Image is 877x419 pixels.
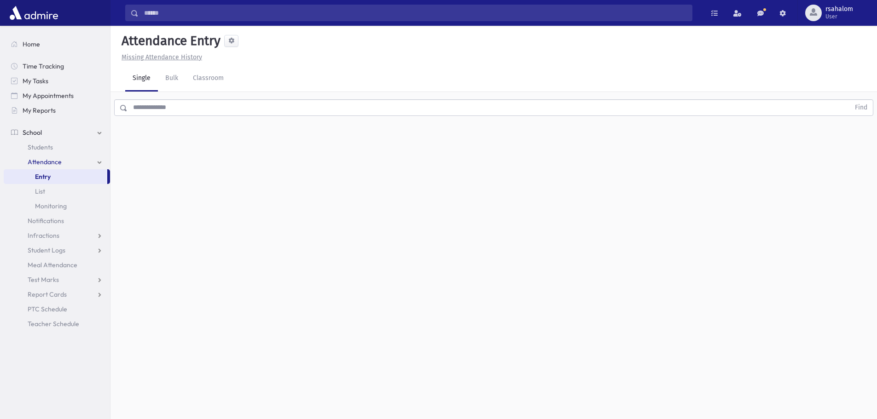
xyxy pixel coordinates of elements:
[35,202,67,210] span: Monitoring
[118,33,221,49] h5: Attendance Entry
[7,4,60,22] img: AdmirePro
[4,302,110,316] a: PTC Schedule
[825,13,853,20] span: User
[35,172,51,181] span: Entry
[28,231,59,240] span: Infractions
[186,66,231,92] a: Classroom
[4,213,110,228] a: Notifications
[28,320,79,328] span: Teacher Schedule
[28,217,64,225] span: Notifications
[4,316,110,331] a: Teacher Schedule
[139,5,692,21] input: Search
[4,88,110,103] a: My Appointments
[23,106,56,115] span: My Reports
[4,184,110,199] a: List
[158,66,186,92] a: Bulk
[4,199,110,213] a: Monitoring
[125,66,158,92] a: Single
[4,125,110,140] a: School
[23,128,42,137] span: School
[4,37,110,52] a: Home
[4,287,110,302] a: Report Cards
[23,62,64,70] span: Time Tracking
[122,53,202,61] u: Missing Attendance History
[28,261,77,269] span: Meal Attendance
[4,103,110,118] a: My Reports
[4,243,110,258] a: Student Logs
[4,258,110,272] a: Meal Attendance
[28,290,67,298] span: Report Cards
[35,187,45,195] span: List
[23,77,48,85] span: My Tasks
[118,53,202,61] a: Missing Attendance History
[23,92,74,100] span: My Appointments
[28,143,53,151] span: Students
[4,59,110,74] a: Time Tracking
[4,228,110,243] a: Infractions
[4,74,110,88] a: My Tasks
[4,272,110,287] a: Test Marks
[28,276,59,284] span: Test Marks
[849,100,873,115] button: Find
[23,40,40,48] span: Home
[4,155,110,169] a: Attendance
[4,140,110,155] a: Students
[4,169,107,184] a: Entry
[28,158,62,166] span: Attendance
[28,305,67,313] span: PTC Schedule
[825,6,853,13] span: rsahalom
[28,246,65,254] span: Student Logs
